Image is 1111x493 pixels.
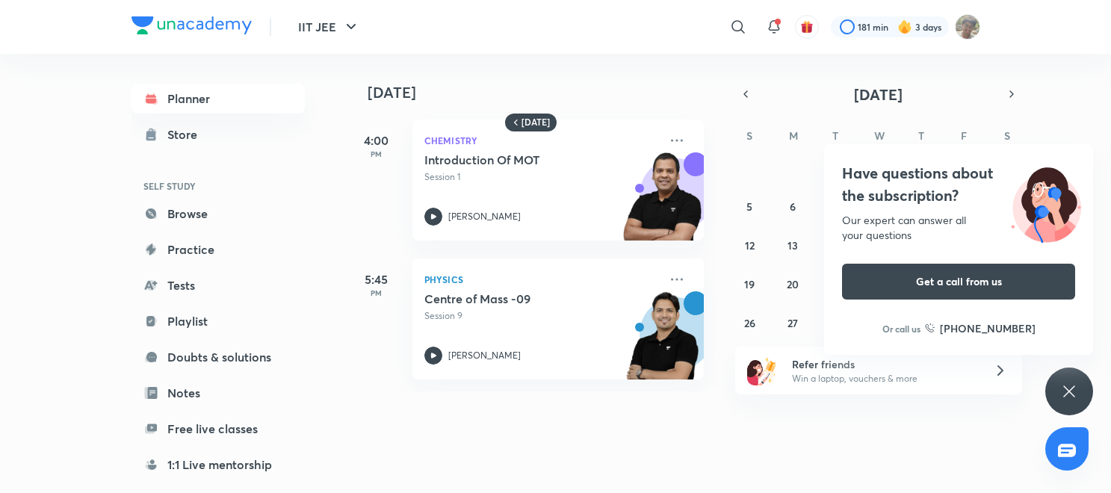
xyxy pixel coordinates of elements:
abbr: October 5, 2025 [746,199,752,214]
abbr: October 19, 2025 [744,277,755,291]
img: referral [747,356,777,385]
a: Planner [131,84,305,114]
abbr: October 20, 2025 [787,277,799,291]
button: October 20, 2025 [781,272,805,296]
img: unacademy [622,291,704,394]
abbr: Monday [789,128,798,143]
p: PM [347,288,406,297]
h4: Have questions about the subscription? [842,162,1075,207]
p: [PERSON_NAME] [448,349,521,362]
div: Our expert can answer all your questions [842,213,1075,243]
h5: 4:00 [347,131,406,149]
button: Get a call from us [842,264,1075,300]
h5: Centre of Mass -09 [424,291,610,306]
h6: SELF STUDY [131,173,305,199]
a: Company Logo [131,16,252,38]
abbr: Tuesday [832,128,838,143]
p: Win a laptop, vouchers & more [792,372,976,385]
abbr: October 12, 2025 [745,238,755,252]
button: October 19, 2025 [737,272,761,296]
abbr: Sunday [746,128,752,143]
a: Store [131,120,305,149]
a: Practice [131,235,305,264]
button: October 6, 2025 [781,194,805,218]
img: Company Logo [131,16,252,34]
h6: [DATE] [522,117,550,128]
button: October 13, 2025 [781,233,805,257]
p: Or call us [882,322,920,335]
a: [PHONE_NUMBER] [925,320,1036,336]
abbr: October 26, 2025 [744,316,755,330]
img: unacademy [622,152,704,255]
img: avatar [800,20,814,34]
abbr: Thursday [918,128,924,143]
img: Shashwat Mathur [955,14,980,40]
h5: Introduction Of MOT [424,152,610,167]
button: October 26, 2025 [737,311,761,335]
img: ttu_illustration_new.svg [999,162,1093,243]
button: avatar [795,15,819,39]
a: Free live classes [131,414,305,444]
p: Chemistry [424,131,659,149]
abbr: Wednesday [874,128,885,143]
p: PM [347,149,406,158]
span: [DATE] [854,84,903,105]
abbr: Saturday [1004,128,1010,143]
a: Browse [131,199,305,229]
abbr: October 13, 2025 [787,238,798,252]
div: Store [167,125,206,143]
abbr: Friday [961,128,967,143]
a: Tests [131,270,305,300]
p: Session 1 [424,170,659,184]
abbr: October 6, 2025 [790,199,796,214]
a: Notes [131,378,305,408]
button: IIT JEE [289,12,369,42]
h6: [PHONE_NUMBER] [940,320,1036,336]
h6: Refer friends [792,356,976,372]
button: October 27, 2025 [781,311,805,335]
a: 1:1 Live mentorship [131,450,305,480]
p: [PERSON_NAME] [448,210,521,223]
img: streak [897,19,912,34]
button: October 12, 2025 [737,233,761,257]
a: Playlist [131,306,305,336]
h5: 5:45 [347,270,406,288]
p: Physics [424,270,659,288]
button: [DATE] [756,84,1001,105]
a: Doubts & solutions [131,342,305,372]
button: October 5, 2025 [737,194,761,218]
h4: [DATE] [368,84,719,102]
abbr: October 27, 2025 [787,316,798,330]
p: Session 9 [424,309,659,323]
